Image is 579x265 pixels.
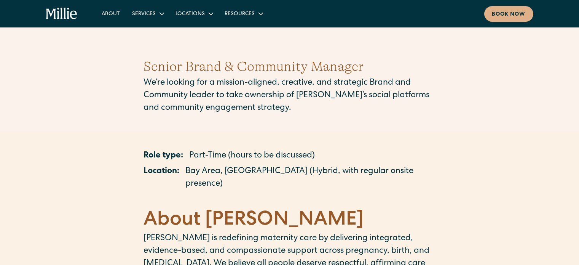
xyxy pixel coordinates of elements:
[144,194,436,206] p: ‍
[96,7,126,20] a: About
[126,7,169,20] div: Services
[169,7,219,20] div: Locations
[132,10,156,18] div: Services
[484,6,533,22] a: Book now
[144,56,436,77] h1: Senior Brand & Community Manager
[144,211,364,231] strong: About [PERSON_NAME]
[144,150,183,162] p: Role type:
[144,77,436,115] p: We’re looking for a mission-aligned, creative, and strategic Brand and Community leader to take o...
[189,150,315,162] p: Part-Time (hours to be discussed)
[219,7,268,20] div: Resources
[175,10,205,18] div: Locations
[492,11,526,19] div: Book now
[225,10,255,18] div: Resources
[46,8,78,20] a: home
[185,165,436,191] p: Bay Area, [GEOGRAPHIC_DATA] (Hybrid, with regular onsite presence)
[144,165,179,191] p: Location:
